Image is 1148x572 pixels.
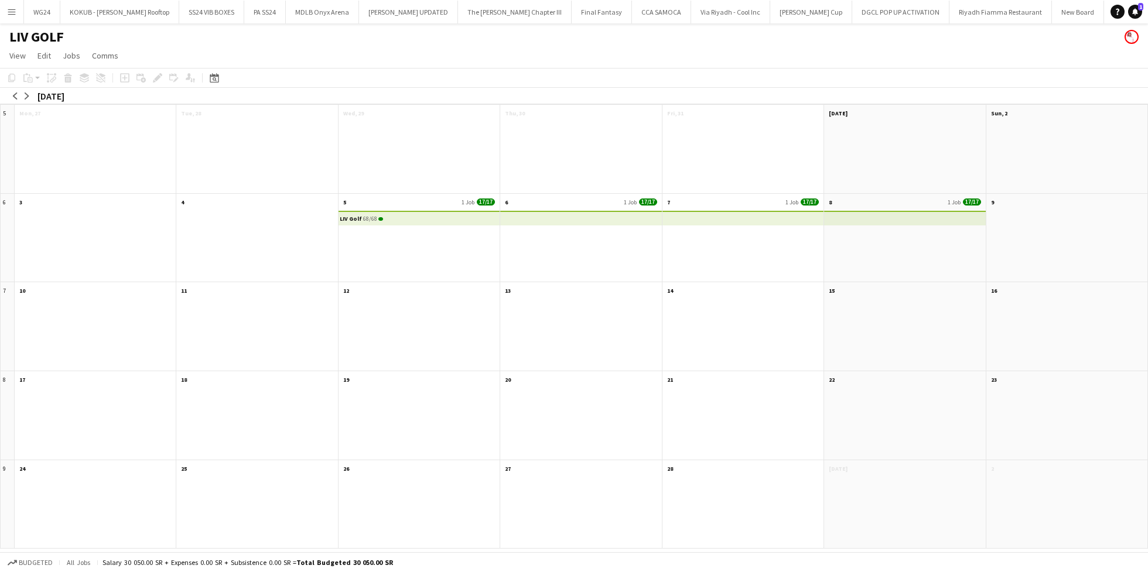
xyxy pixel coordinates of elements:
button: KOKUB - [PERSON_NAME] Rooftop [60,1,179,23]
span: 16 [991,287,997,294]
div: 9 [1,460,15,549]
span: 18 [181,376,187,383]
span: 1 Job [785,198,798,206]
span: 5 [343,198,346,206]
div: 6 [1,194,15,283]
h1: LIV GOLF [9,28,64,46]
div: 5 [1,105,15,194]
span: 13 [505,287,511,294]
div: Salary 30 050.00 SR + Expenses 0.00 SR + Subsistence 0.00 SR = [102,558,393,567]
h3: LIV Golf [340,215,362,222]
span: 24 [19,465,25,472]
a: Comms [87,48,123,63]
a: View [5,48,30,63]
span: 26 [343,465,349,472]
a: Edit [33,48,56,63]
span: [DATE] [829,109,848,117]
span: Fri, 31 [667,109,684,117]
span: Total Budgeted 30 050.00 SR [296,558,393,567]
div: 7 [1,282,15,371]
app-user-avatar: Yousef Alotaibi [1125,30,1139,44]
button: MDLB Onyx Arena [286,1,359,23]
span: 25 [181,465,187,472]
a: 1 [1128,5,1142,19]
span: 17/17 [639,198,657,205]
span: 19 [343,376,349,383]
button: WG24 [24,1,60,23]
span: 9 [991,198,994,206]
span: Thu, 30 [505,109,525,117]
button: Budgeted [6,556,54,569]
span: 1 [1138,3,1143,11]
span: 17 [19,376,25,383]
span: 17/17 [477,198,495,205]
span: 6 [505,198,508,206]
button: New Board [1052,1,1104,23]
span: 11 [181,287,187,294]
span: 1 Job [462,198,474,206]
span: 1 Job [624,198,637,206]
button: SS24 VIB BOXES [179,1,244,23]
span: Comms [92,50,118,61]
button: Riyadh Fiamma Restaurant [949,1,1052,23]
span: 7 [667,198,670,206]
button: [PERSON_NAME] UPDATED [359,1,458,23]
button: CCA SAMOCA [632,1,691,23]
span: 23 [991,376,997,383]
span: Edit [37,50,51,61]
span: 22 [829,376,835,383]
span: 2 [991,465,994,472]
span: 28 [667,465,673,472]
span: 1 Job [948,198,961,206]
span: Wed, 29 [343,109,364,117]
span: Sun, 2 [991,109,1007,117]
span: Budgeted [19,559,53,567]
span: 68/68 [378,217,383,221]
span: [DATE] [829,465,848,472]
button: Via Riyadh - Cool Inc [691,1,770,23]
div: [DATE] [37,90,64,102]
span: 27 [505,465,511,472]
div: 8 [1,371,15,460]
button: The [PERSON_NAME] Chapter III [458,1,572,23]
span: 15 [829,287,835,294]
span: View [9,50,26,61]
span: 17/17 [963,198,981,205]
span: 68/68 [363,215,377,222]
span: 21 [667,376,673,383]
span: 10 [19,287,25,294]
span: 8 [829,198,832,206]
span: All jobs [64,558,93,567]
span: 17/17 [801,198,819,205]
button: DGCL POP UP ACTIVATION [852,1,949,23]
span: 14 [667,287,673,294]
span: Tue, 28 [181,109,201,117]
button: PA SS24 [244,1,286,23]
span: 3 [19,198,22,206]
span: Mon, 27 [19,109,40,117]
span: Jobs [63,50,80,61]
span: 4 [181,198,184,206]
a: Jobs [58,48,85,63]
button: Final Fantasy [572,1,632,23]
span: 12 [343,287,349,294]
button: [PERSON_NAME] Cup [770,1,852,23]
span: 20 [505,376,511,383]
